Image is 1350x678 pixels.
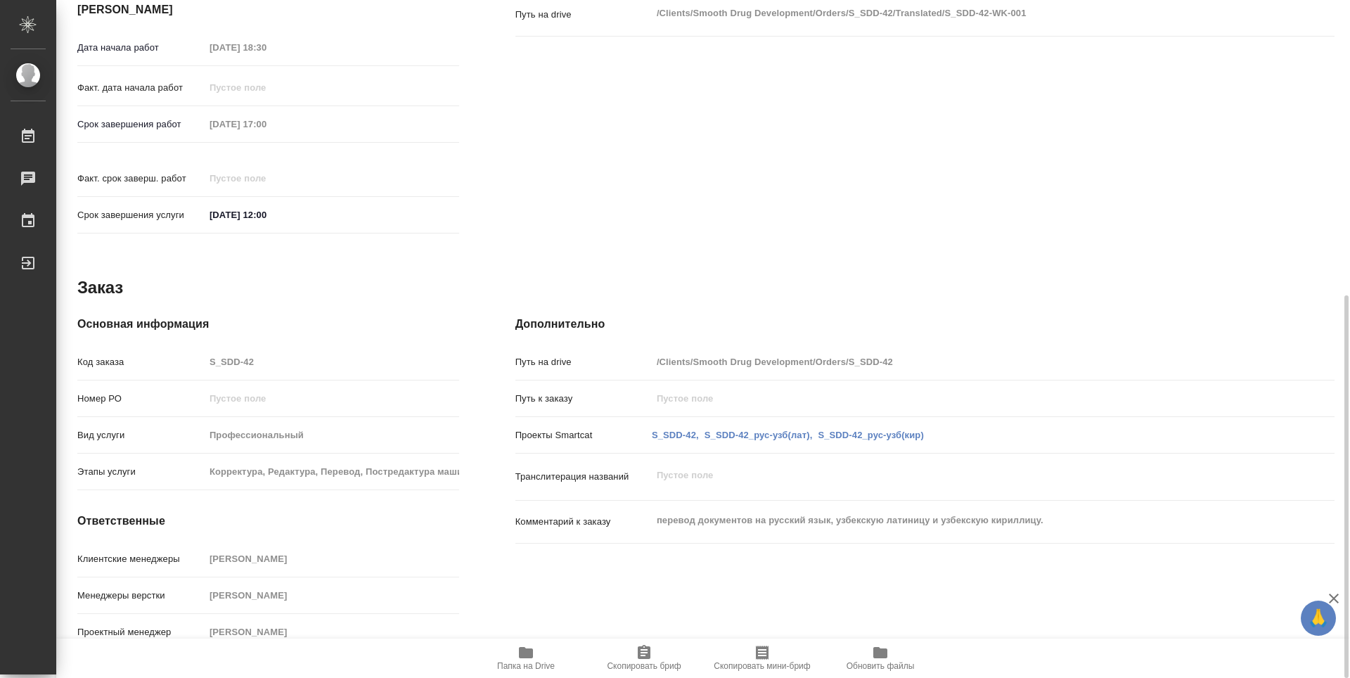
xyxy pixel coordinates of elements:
p: Клиентские менеджеры [77,552,205,566]
h4: Основная информация [77,316,459,333]
textarea: перевод документов на русский язык, узбекскую латиницу и узбекскую кириллицу. [652,509,1266,532]
p: Срок завершения услуги [77,208,205,222]
h4: [PERSON_NAME] [77,1,459,18]
p: Менеджеры верстки [77,589,205,603]
p: Комментарий к заказу [515,515,652,529]
textarea: /Clients/Smooth Drug Development/Orders/S_SDD-42/Translated/S_SDD-42-WK-001 [652,1,1266,25]
p: Номер РО [77,392,205,406]
span: Обновить файлы [847,661,915,671]
input: Пустое поле [205,622,459,642]
button: Обновить файлы [821,639,939,678]
span: Скопировать бриф [607,661,681,671]
button: Скопировать бриф [585,639,703,678]
a: S_SDD-42_рус-узб(лат), [705,430,813,440]
span: Скопировать мини-бриф [714,661,810,671]
button: Скопировать мини-бриф [703,639,821,678]
p: Срок завершения работ [77,117,205,132]
input: Пустое поле [205,168,328,188]
p: Дата начала работ [77,41,205,55]
a: S_SDD-42_рус-узб(кир) [818,430,924,440]
input: Пустое поле [205,425,459,445]
input: Пустое поле [205,461,459,482]
input: Пустое поле [205,388,459,409]
p: Путь на drive [515,8,652,22]
p: Факт. срок заверш. работ [77,172,205,186]
span: 🙏 [1306,603,1330,633]
p: Проектный менеджер [77,625,205,639]
input: Пустое поле [205,37,328,58]
h4: Дополнительно [515,316,1335,333]
input: Пустое поле [652,352,1266,372]
button: 🙏 [1301,601,1336,636]
input: Пустое поле [205,77,328,98]
button: Папка на Drive [467,639,585,678]
p: Проекты Smartcat [515,428,652,442]
p: Вид услуги [77,428,205,442]
span: Папка на Drive [497,661,555,671]
p: Путь на drive [515,355,652,369]
p: Этапы услуги [77,465,205,479]
input: ✎ Введи что-нибудь [205,205,328,225]
p: Код заказа [77,355,205,369]
input: Пустое поле [205,352,459,372]
a: S_SDD-42, [652,430,699,440]
input: Пустое поле [652,388,1266,409]
input: Пустое поле [205,585,459,606]
h4: Ответственные [77,513,459,530]
input: Пустое поле [205,549,459,569]
p: Транслитерация названий [515,470,652,484]
p: Путь к заказу [515,392,652,406]
p: Факт. дата начала работ [77,81,205,95]
h2: Заказ [77,276,123,299]
input: Пустое поле [205,114,328,134]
